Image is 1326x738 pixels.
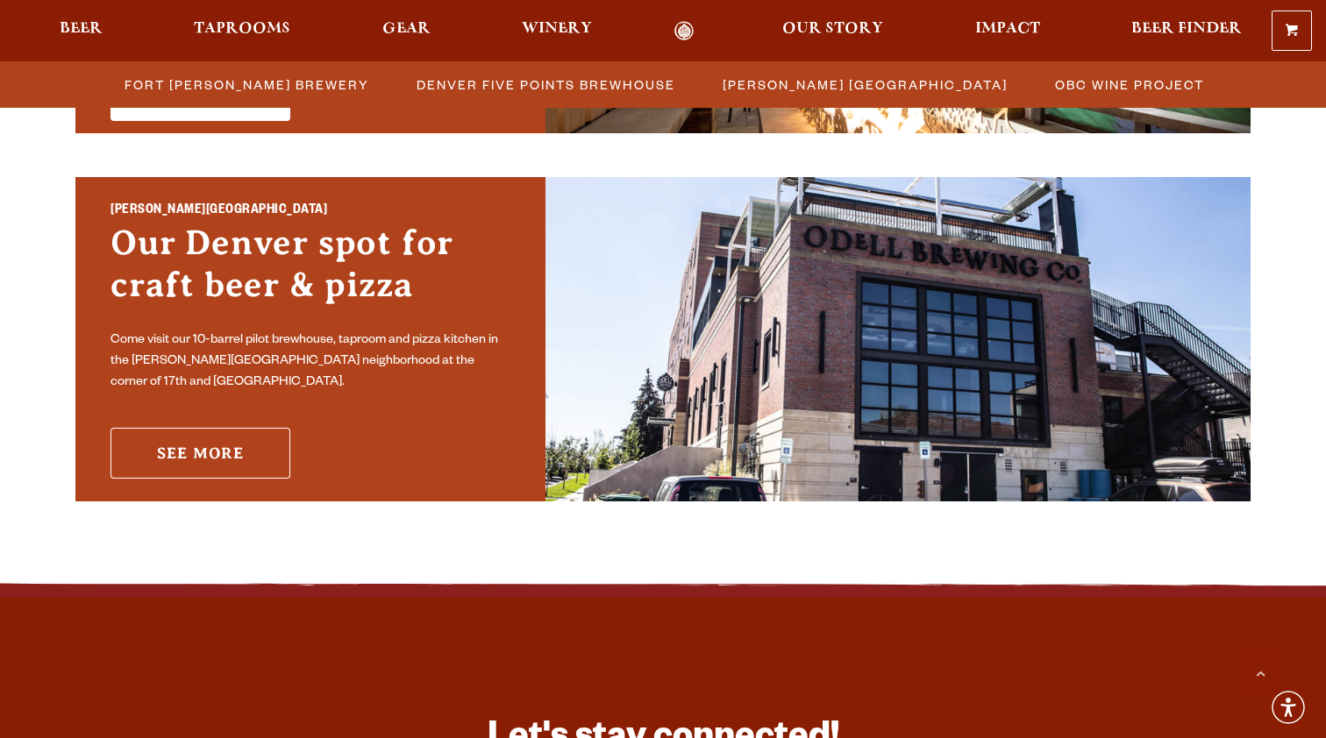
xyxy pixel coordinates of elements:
a: Denver Five Points Brewhouse [406,72,684,97]
span: Our Story [782,22,883,36]
a: See More [110,428,290,479]
span: Beer Finder [1131,22,1242,36]
img: Sloan’s Lake Brewhouse' [545,177,1251,501]
a: Gear [371,21,442,41]
a: Beer Finder [1120,21,1253,41]
p: Come visit our 10-barrel pilot brewhouse, taproom and pizza kitchen in the [PERSON_NAME][GEOGRAPH... [110,330,510,394]
span: OBC Wine Project [1055,72,1204,97]
a: Impact [964,21,1052,41]
span: Fort [PERSON_NAME] Brewery [125,72,369,97]
a: [PERSON_NAME] [GEOGRAPHIC_DATA] [712,72,1016,97]
a: Beer [48,21,114,41]
a: Scroll to top [1238,650,1282,694]
a: Odell Home [651,21,716,41]
a: OBC Wine Project [1044,72,1213,97]
div: Accessibility Menu [1269,688,1308,727]
span: [PERSON_NAME] [GEOGRAPHIC_DATA] [723,72,1008,97]
span: Taprooms [194,22,290,36]
a: Taprooms [182,21,302,41]
h3: Our Denver spot for craft beer & pizza [110,222,510,323]
span: Winery [522,22,592,36]
span: Impact [975,22,1040,36]
a: Winery [510,21,603,41]
span: Beer [60,22,103,36]
span: Denver Five Points Brewhouse [417,72,675,97]
h2: [PERSON_NAME][GEOGRAPHIC_DATA] [110,200,510,223]
a: Fort [PERSON_NAME] Brewery [114,72,378,97]
span: Gear [382,22,431,36]
a: Our Story [771,21,895,41]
